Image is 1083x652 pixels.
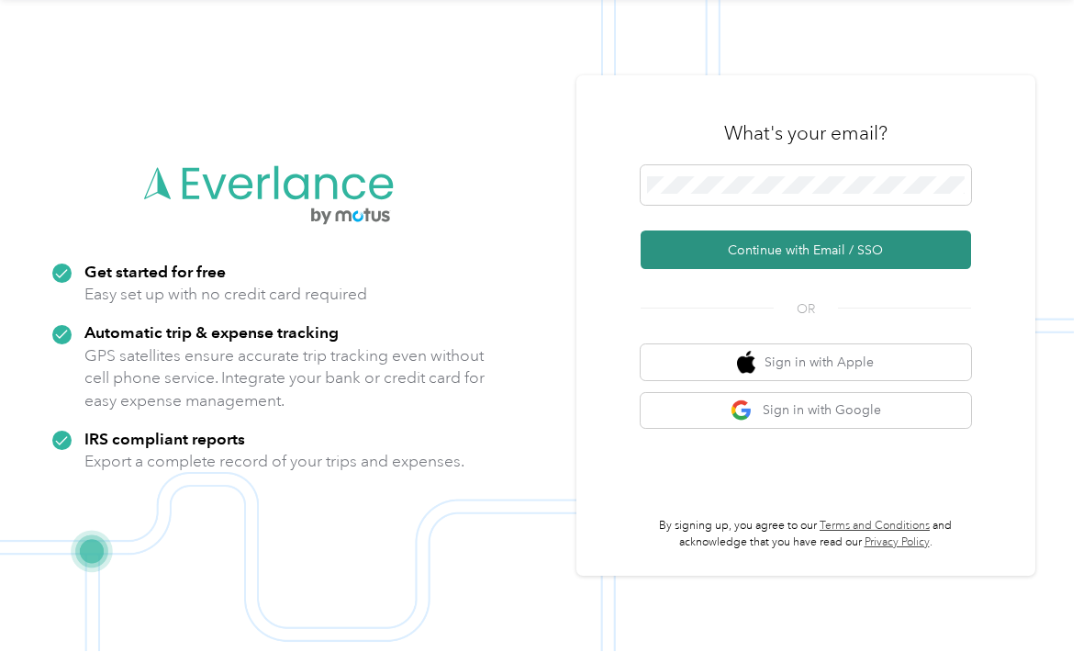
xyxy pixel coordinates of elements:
button: Continue with Email / SSO [641,231,971,270]
p: GPS satellites ensure accurate trip tracking even without cell phone service. Integrate your bank... [84,345,486,413]
img: google logo [731,400,754,423]
a: Terms and Conditions [820,520,930,534]
p: Easy set up with no credit card required [84,284,367,307]
strong: Automatic trip & expense tracking [84,323,339,343]
p: By signing up, you agree to our and acknowledge that you have read our . [641,519,971,551]
strong: IRS compliant reports [84,430,245,449]
span: OR [774,300,838,320]
h3: What's your email? [724,121,888,147]
a: Privacy Policy [865,536,930,550]
button: google logoSign in with Google [641,394,971,430]
p: Export a complete record of your trips and expenses. [84,451,464,474]
button: apple logoSign in with Apple [641,345,971,381]
strong: Get started for free [84,263,226,282]
img: apple logo [737,352,755,375]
